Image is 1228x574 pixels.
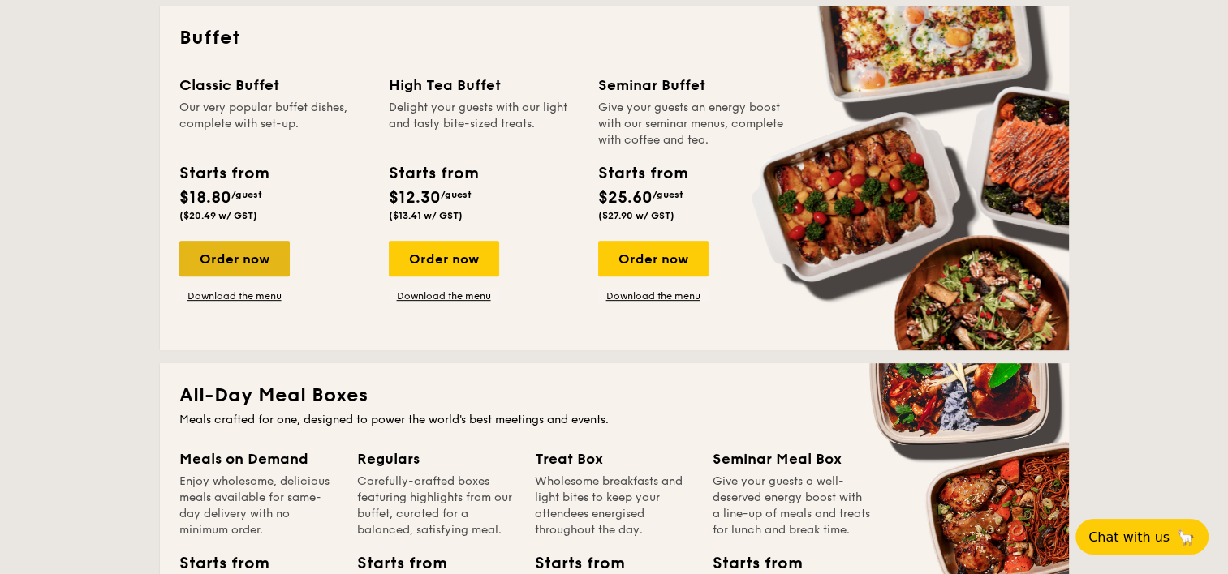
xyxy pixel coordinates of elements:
[713,448,871,470] div: Seminar Meal Box
[179,100,369,148] div: Our very popular buffet dishes, complete with set-up.
[179,210,257,221] span: ($20.49 w/ GST)
[1176,528,1196,546] span: 🦙
[1075,519,1209,555] button: Chat with us🦙
[179,25,1049,51] h2: Buffet
[598,161,687,186] div: Starts from
[598,74,788,96] div: Seminar Buffet
[598,289,709,302] a: Download the menu
[598,100,788,148] div: Give your guests an energy boost with our seminar menus, complete with coffee and tea.
[179,188,231,208] span: $18.80
[179,289,290,302] a: Download the menu
[389,241,499,276] div: Order now
[389,161,477,186] div: Starts from
[179,448,338,470] div: Meals on Demand
[653,189,683,200] span: /guest
[598,241,709,276] div: Order now
[179,161,268,186] div: Starts from
[179,74,369,96] div: Classic Buffet
[389,188,441,208] span: $12.30
[713,473,871,538] div: Give your guests a well-deserved energy boost with a line-up of meals and treats for lunch and br...
[598,188,653,208] span: $25.60
[179,383,1049,409] h2: All-Day Meal Boxes
[231,189,262,200] span: /guest
[357,448,515,470] div: Regulars
[179,241,290,276] div: Order now
[357,473,515,538] div: Carefully-crafted boxes featuring highlights from our buffet, curated for a balanced, satisfying ...
[441,189,472,200] span: /guest
[389,100,579,148] div: Delight your guests with our light and tasty bite-sized treats.
[389,289,499,302] a: Download the menu
[389,74,579,96] div: High Tea Buffet
[389,210,463,221] span: ($13.41 w/ GST)
[1088,529,1170,545] span: Chat with us
[535,448,693,470] div: Treat Box
[179,412,1049,428] div: Meals crafted for one, designed to power the world's best meetings and events.
[179,473,338,538] div: Enjoy wholesome, delicious meals available for same-day delivery with no minimum order.
[535,473,693,538] div: Wholesome breakfasts and light bites to keep your attendees energised throughout the day.
[598,210,674,221] span: ($27.90 w/ GST)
